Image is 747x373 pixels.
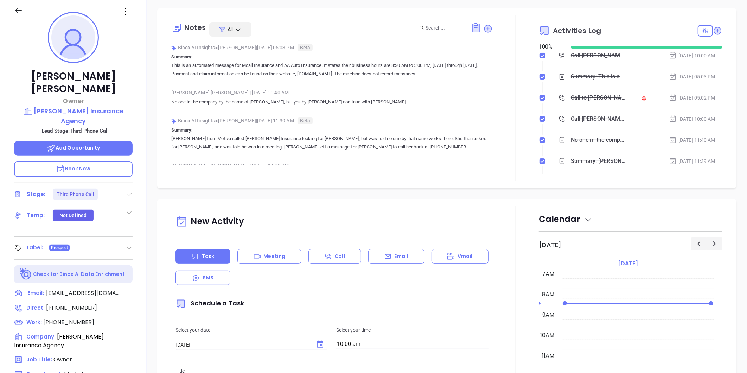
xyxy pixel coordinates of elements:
p: SMS [203,274,213,282]
span: Email: [27,289,44,298]
button: Next day [707,237,722,250]
span: [PHONE_NUMBER] [46,304,97,312]
div: Label: [27,242,44,253]
p: Meeting [263,253,285,260]
p: Check for Binox AI Data Enrichment [33,271,125,278]
img: profile-user [51,15,95,59]
div: [PERSON_NAME] [PERSON_NAME] [DATE] 04:46 PM [171,160,493,171]
span: [PHONE_NUMBER] [43,318,94,326]
span: Beta [298,117,313,124]
span: Work : [26,318,42,326]
p: Email [394,253,408,260]
div: 7am [541,270,556,278]
button: Previous day [691,237,707,250]
span: [EMAIL_ADDRESS][DOMAIN_NAME] [46,289,120,297]
input: Search... [426,24,463,32]
p: Task [202,253,214,260]
div: 10am [539,331,556,340]
b: Summary: [171,54,193,59]
p: Select your date [175,326,328,334]
div: [DATE] 10:00 AM [669,52,715,59]
p: Call [334,253,345,260]
span: Add Opportunity [47,144,100,151]
div: Third Phone Call [57,189,95,200]
p: [PERSON_NAME] [PERSON_NAME] [14,70,133,95]
div: 11am [541,352,556,360]
div: [DATE] 11:40 AM [669,136,715,144]
div: 8am [541,290,556,299]
div: [PERSON_NAME] [PERSON_NAME] [DATE] 11:40 AM [171,87,493,98]
span: Direct : [26,304,45,311]
span: Beta [298,44,313,51]
div: 9am [541,311,556,319]
div: No one in the company by the name of [PERSON_NAME], but yes by [PERSON_NAME] continue with [PERSO... [571,135,627,145]
img: Ai-Enrich-DaqCidB-.svg [20,268,32,280]
a: [PERSON_NAME] Insurance Agency [14,106,133,126]
span: Owner [53,355,72,363]
div: [DATE] 11:39 AM [669,157,715,165]
p: No one in the company by the name of [PERSON_NAME], but yes by [PERSON_NAME] continue with [PERSO... [171,98,493,106]
p: Select your time [336,326,489,334]
div: Notes [184,24,206,31]
span: Schedule a Task [175,299,244,308]
a: [DATE] [617,259,639,268]
span: Activities Log [553,27,601,34]
span: | [250,163,251,169]
span: Job Title: [26,356,52,363]
input: MM/DD/YYYY [175,341,310,348]
div: [DATE] 05:03 PM [669,73,715,81]
div: 100 % [539,43,562,51]
div: Binox AI Insights [PERSON_NAME] | [DATE] 05:03 PM [171,42,493,53]
span: Prospect [51,244,68,252]
p: This is an automated message for Mcall Insurance and AA Auto Insurance. It states their business ... [171,61,493,78]
span: Book Now [56,165,91,172]
div: New Activity [175,213,489,231]
p: Lead Stage: Third Phone Call [18,126,133,135]
span: Company: [26,333,56,340]
img: svg%3e [171,45,177,51]
p: Owner [14,96,133,106]
div: Temp: [27,210,45,221]
div: [DATE] 05:02 PM [669,94,715,102]
span: | [250,90,251,95]
div: Call to [PERSON_NAME] [571,93,627,103]
p: Vmail [458,253,473,260]
div: Not Defined [59,210,87,221]
div: Summary: This is an automated message for Mcall Insurance and AA Auto Insurance. It states their ... [571,71,627,82]
div: Call [PERSON_NAME] to follow up [571,114,627,124]
span: ● [215,45,218,50]
img: svg%3e [171,119,177,124]
span: ● [215,118,218,124]
div: Binox AI Insights [PERSON_NAME] | [DATE] 11:39 AM [171,115,493,126]
div: [DATE] 10:00 AM [669,115,715,123]
b: Summary: [171,127,193,133]
button: Choose date, selected date is Oct 7, 2025 [313,337,327,352]
p: [PERSON_NAME] from Motiva called [PERSON_NAME] Insurance looking for [PERSON_NAME], but was told ... [171,134,493,151]
h2: [DATE] [539,241,561,249]
div: Summary: [PERSON_NAME] from Motiva called [PERSON_NAME] Insurance looking for [PERSON_NAME], but ... [571,156,627,166]
div: Stage: [27,189,46,200]
span: Calendar [539,213,593,225]
span: All [228,26,233,33]
div: Call [PERSON_NAME] to follow up [571,50,627,61]
span: [PERSON_NAME] Insurance Agency [14,333,104,349]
